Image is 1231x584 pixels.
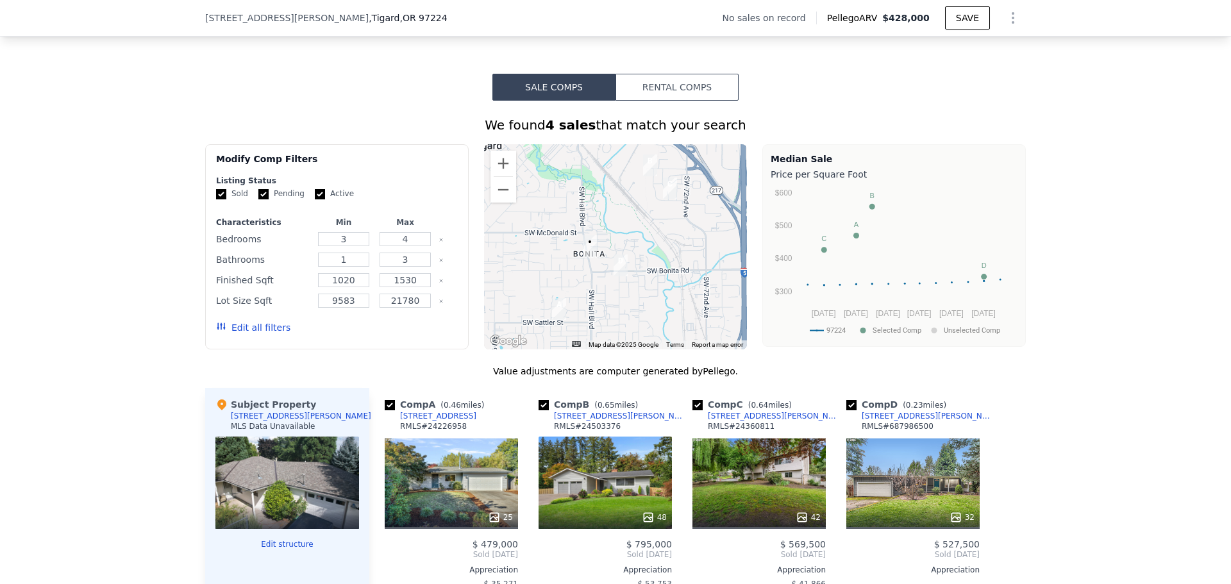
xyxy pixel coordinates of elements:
[539,565,672,575] div: Appreciation
[400,411,476,421] div: [STREET_ADDRESS]
[490,151,516,176] button: Zoom in
[796,511,821,524] div: 42
[435,401,489,410] span: ( miles)
[945,6,990,29] button: SAVE
[812,309,836,318] text: [DATE]
[377,217,433,228] div: Max
[862,411,995,421] div: [STREET_ADDRESS][PERSON_NAME]
[315,188,354,199] label: Active
[775,254,792,263] text: $400
[722,12,816,24] div: No sales on record
[215,539,359,549] button: Edit structure
[231,411,371,421] div: [STREET_ADDRESS][PERSON_NAME]
[643,154,657,176] div: 7710 SW Cherry Dr
[552,298,566,320] div: 15105 SW 89th Pl
[846,565,980,575] div: Appreciation
[950,511,975,524] div: 32
[1000,5,1026,31] button: Show Options
[492,74,615,101] button: Sale Comps
[882,13,930,23] span: $428,000
[708,421,775,431] div: RMLS # 24360811
[439,299,444,304] button: Clear
[626,539,672,549] span: $ 795,000
[487,333,530,349] img: Google
[771,183,1017,344] svg: A chart.
[692,565,826,575] div: Appreciation
[215,398,316,411] div: Subject Property
[589,401,643,410] span: ( miles)
[583,235,597,257] div: 14300 SW Hall Blvd
[775,221,792,230] text: $500
[572,341,581,347] button: Keyboard shortcuts
[205,365,1026,378] div: Value adjustments are computer generated by Pellego .
[554,421,621,431] div: RMLS # 24503376
[439,237,444,242] button: Clear
[826,326,846,335] text: 97224
[473,539,518,549] span: $ 479,000
[898,401,951,410] span: ( miles)
[205,116,1026,134] div: We found that match your search
[827,12,883,24] span: Pellego ARV
[444,401,461,410] span: 0.46
[487,333,530,349] a: Open this area in Google Maps (opens a new window)
[205,12,369,24] span: [STREET_ADDRESS][PERSON_NAME]
[385,549,518,560] span: Sold [DATE]
[934,539,980,549] span: $ 527,500
[846,398,951,411] div: Comp D
[906,401,923,410] span: 0.23
[216,271,310,289] div: Finished Sqft
[971,309,996,318] text: [DATE]
[692,411,841,421] a: [STREET_ADDRESS][PERSON_NAME]
[907,309,932,318] text: [DATE]
[846,549,980,560] span: Sold [DATE]
[400,421,467,431] div: RMLS # 24226958
[315,217,372,228] div: Min
[780,539,826,549] span: $ 569,500
[589,341,658,348] span: Map data ©2025 Google
[692,549,826,560] span: Sold [DATE]
[615,74,739,101] button: Rental Comps
[614,254,628,276] div: 8070 SW Bonita Rd
[821,235,826,242] text: C
[216,153,458,176] div: Modify Comp Filters
[554,411,687,421] div: [STREET_ADDRESS][PERSON_NAME]
[775,287,792,296] text: $300
[708,411,841,421] div: [STREET_ADDRESS][PERSON_NAME]
[539,398,643,411] div: Comp B
[258,189,269,199] input: Pending
[488,511,513,524] div: 25
[439,278,444,283] button: Clear
[939,309,964,318] text: [DATE]
[854,221,859,228] text: A
[982,262,987,269] text: D
[870,192,875,199] text: B
[743,401,797,410] span: ( miles)
[692,398,797,411] div: Comp C
[944,326,1000,335] text: Unselected Comp
[231,421,315,431] div: MLS Data Unavailable
[216,230,310,248] div: Bedrooms
[873,326,921,335] text: Selected Comp
[666,341,684,348] a: Terms
[539,411,687,421] a: [STREET_ADDRESS][PERSON_NAME]
[315,189,325,199] input: Active
[775,188,792,197] text: $600
[598,401,615,410] span: 0.65
[216,176,458,186] div: Listing Status
[399,13,447,23] span: , OR 97224
[751,401,768,410] span: 0.64
[490,177,516,203] button: Zoom out
[369,12,448,24] span: , Tigard
[216,188,248,199] label: Sold
[385,565,518,575] div: Appreciation
[862,421,934,431] div: RMLS # 687986500
[546,117,596,133] strong: 4 sales
[771,153,1017,165] div: Median Sale
[846,411,995,421] a: [STREET_ADDRESS][PERSON_NAME]
[539,549,672,560] span: Sold [DATE]
[663,178,677,199] div: 7435 SW Cherry Dr
[771,165,1017,183] div: Price per Square Foot
[258,188,305,199] label: Pending
[844,309,868,318] text: [DATE]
